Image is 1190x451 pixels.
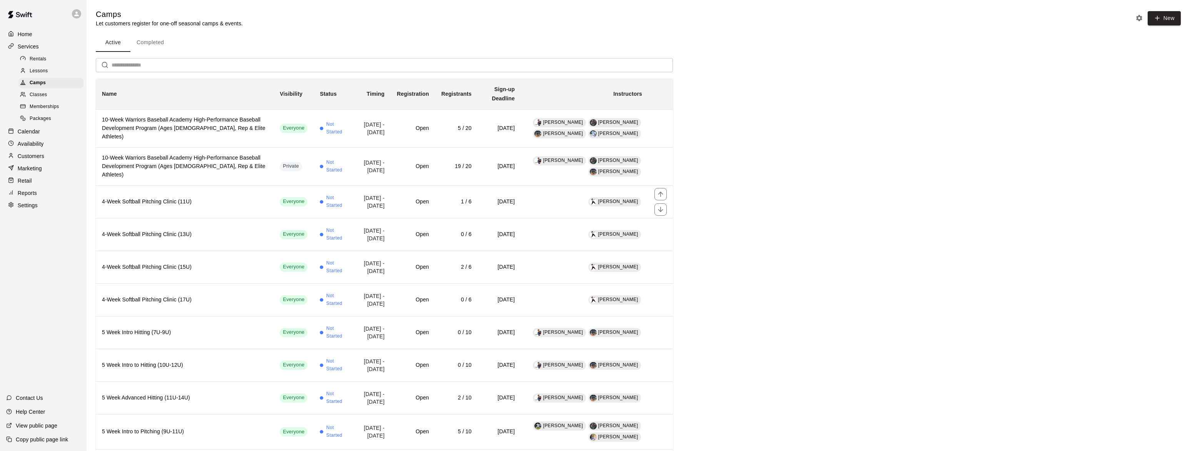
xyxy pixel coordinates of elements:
[18,66,83,77] div: Lessons
[6,41,80,52] a: Services
[6,200,80,211] div: Settings
[543,395,583,400] span: [PERSON_NAME]
[18,78,83,88] div: Camps
[280,394,307,401] span: Everyone
[326,121,346,136] span: Not Started
[484,361,515,369] h6: [DATE]
[30,103,59,111] span: Memberships
[534,423,541,429] img: Rylan Pranger
[441,230,472,239] h6: 0 / 6
[590,423,597,429] div: Grayden Stauffer
[397,296,429,304] h6: Open
[18,90,83,100] div: Classes
[484,162,515,171] h6: [DATE]
[543,362,583,368] span: [PERSON_NAME]
[484,296,515,304] h6: [DATE]
[326,424,346,439] span: Not Started
[598,264,638,270] span: [PERSON_NAME]
[18,77,87,89] a: Camps
[353,147,391,185] td: [DATE] - [DATE]
[534,157,541,164] div: Phillip Jankulovski
[441,124,472,133] h6: 5 / 20
[484,263,515,271] h6: [DATE]
[353,251,391,283] td: [DATE] - [DATE]
[280,231,307,238] span: Everyone
[102,198,267,206] h6: 4-Week Softball Pitching Clinic (11U)
[280,295,307,305] div: This service is visible to all of your customers
[30,79,46,87] span: Camps
[102,91,117,97] b: Name
[18,152,44,160] p: Customers
[590,434,597,441] div: Liam Devine
[590,168,597,175] div: Josh Cossitt
[30,67,48,75] span: Lessons
[326,390,346,406] span: Not Started
[484,328,515,337] h6: [DATE]
[353,414,391,449] td: [DATE] - [DATE]
[6,175,80,186] a: Retail
[280,197,307,206] div: This service is visible to all of your customers
[1133,12,1145,24] button: Camp settings
[280,296,307,303] span: Everyone
[280,328,307,337] div: This service is visible to all of your customers
[397,162,429,171] h6: Open
[598,423,638,428] span: [PERSON_NAME]
[280,428,307,436] span: Everyone
[18,53,87,65] a: Rentals
[6,126,80,137] div: Calendar
[326,358,346,373] span: Not Started
[353,283,391,316] td: [DATE] - [DATE]
[326,159,346,174] span: Not Started
[590,119,597,126] img: Grayden Stauffer
[441,198,472,206] h6: 1 / 6
[280,162,302,171] div: This service is hidden, and can only be accessed via a direct link
[543,120,583,125] span: [PERSON_NAME]
[18,140,44,148] p: Availability
[30,55,47,63] span: Rentals
[397,394,429,402] h6: Open
[1145,15,1181,21] a: New
[598,330,638,335] span: [PERSON_NAME]
[353,349,391,381] td: [DATE] - [DATE]
[102,154,267,179] h6: 10-Week Warriors Baseball Academy High-Performance Baseball Development Program (Ages [DEMOGRAPHI...
[484,428,515,436] h6: [DATE]
[18,189,37,197] p: Reports
[320,91,337,97] b: Status
[18,165,42,172] p: Marketing
[590,231,597,238] img: Dawn Bodrug
[441,428,472,436] h6: 5 / 10
[397,263,429,271] h6: Open
[6,163,80,174] div: Marketing
[534,329,541,336] img: Phillip Jankulovski
[16,394,43,402] p: Contact Us
[16,436,68,443] p: Copy public page link
[484,394,515,402] h6: [DATE]
[534,130,541,137] div: Josh Cossitt
[6,138,80,150] a: Availability
[18,101,87,113] a: Memberships
[397,328,429,337] h6: Open
[18,54,83,65] div: Rentals
[102,230,267,239] h6: 4-Week Softball Pitching Clinic (13U)
[280,263,307,272] div: This service is visible to all of your customers
[590,198,597,205] img: Dawn Bodrug
[18,128,40,135] p: Calendar
[441,162,472,171] h6: 19 / 20
[397,91,429,97] b: Registration
[280,361,307,369] span: Everyone
[590,329,597,336] img: Josh Cossitt
[590,264,597,271] img: Dawn Bodrug
[598,199,638,204] span: [PERSON_NAME]
[280,124,307,133] div: This service is visible to all of your customers
[102,296,267,304] h6: 4-Week Softball Pitching Clinic (17U)
[280,198,307,205] span: Everyone
[534,362,541,369] img: Phillip Jankulovski
[18,89,87,101] a: Classes
[102,328,267,337] h6: 5 Week Intro Hitting (7U-9U)
[353,185,391,218] td: [DATE] - [DATE]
